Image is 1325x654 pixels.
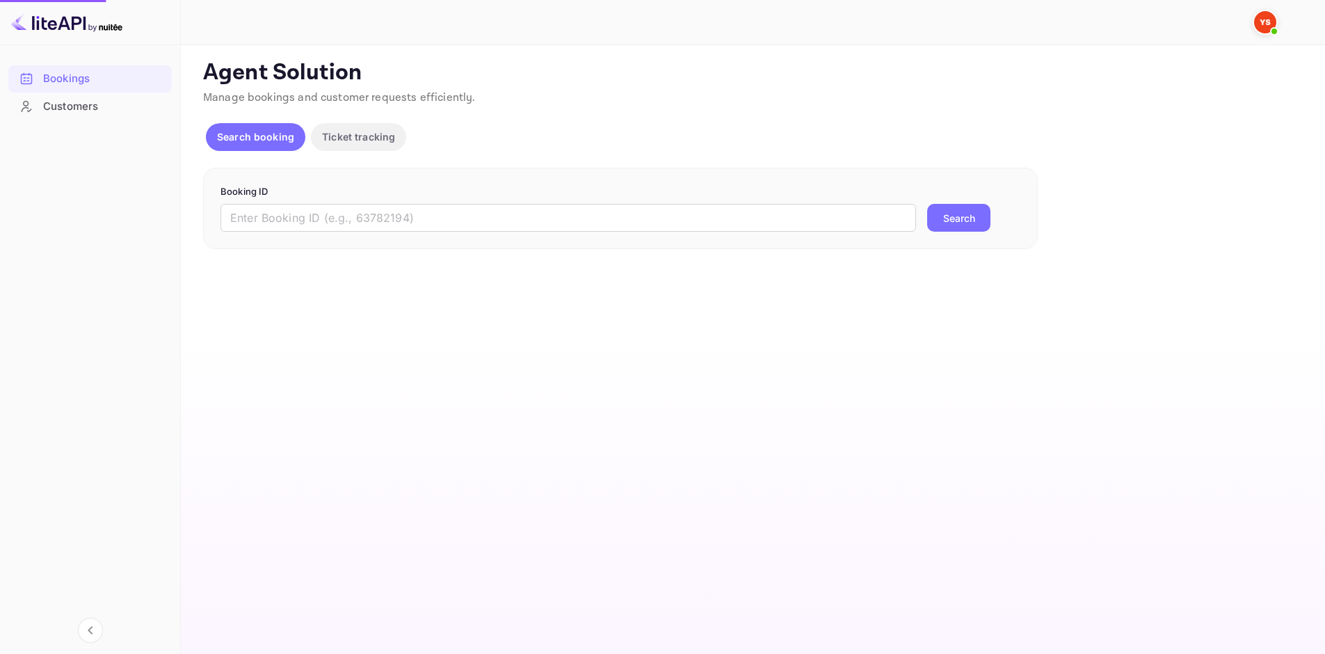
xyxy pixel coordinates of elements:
p: Booking ID [220,185,1020,199]
div: Bookings [8,65,172,93]
p: Search booking [217,129,294,144]
a: Bookings [8,65,172,91]
img: Yandex Support [1254,11,1276,33]
div: Customers [43,99,165,115]
span: Manage bookings and customer requests efficiently. [203,90,476,105]
button: Collapse navigation [78,618,103,643]
img: LiteAPI logo [11,11,122,33]
div: Customers [8,93,172,120]
a: Customers [8,93,172,119]
div: Bookings [43,71,165,87]
button: Search [927,204,990,232]
p: Ticket tracking [322,129,395,144]
p: Agent Solution [203,59,1300,87]
input: Enter Booking ID (e.g., 63782194) [220,204,916,232]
